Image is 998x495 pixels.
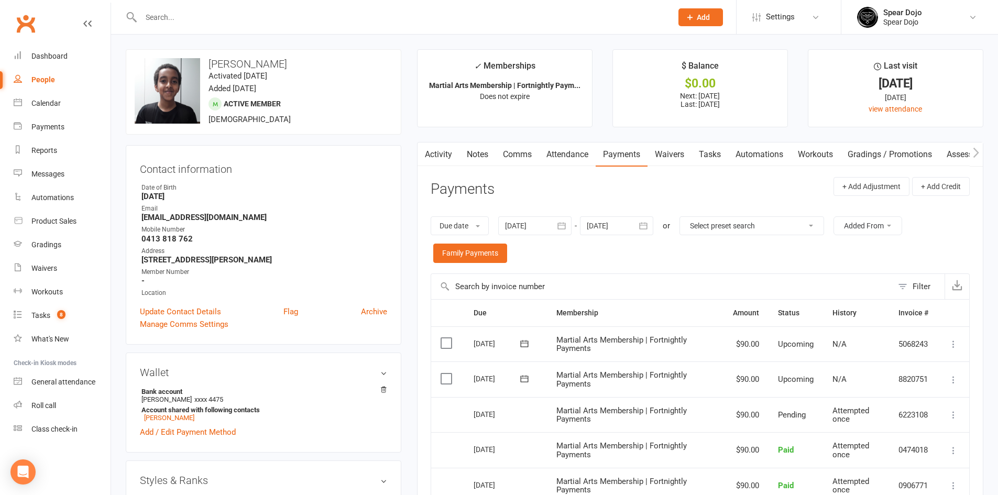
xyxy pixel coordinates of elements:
span: Attempted once [832,477,869,495]
input: Search by invoice number [431,274,893,299]
a: Gradings / Promotions [840,142,939,167]
a: People [14,68,111,92]
a: Payments [596,142,648,167]
div: Member Number [141,267,387,277]
div: Workouts [31,288,63,296]
div: [DATE] [474,335,522,351]
th: Due [464,300,547,326]
img: thumb_image1623745760.png [857,7,878,28]
span: Upcoming [778,339,814,349]
div: Reports [31,146,57,155]
a: Notes [459,142,496,167]
th: Amount [723,300,769,326]
h3: [PERSON_NAME] [135,58,392,70]
td: 5068243 [889,326,938,362]
h3: Styles & Ranks [140,475,387,486]
a: Manage Comms Settings [140,318,228,331]
td: $90.00 [723,397,769,433]
time: Activated [DATE] [209,71,267,81]
div: Filter [913,280,930,293]
button: Filter [893,274,945,299]
h3: Wallet [140,367,387,378]
h3: Payments [431,181,495,197]
a: Family Payments [433,244,507,262]
button: Add [678,8,723,26]
div: Gradings [31,240,61,249]
a: Reports [14,139,111,162]
a: Roll call [14,394,111,417]
input: Search... [138,10,665,25]
span: Attempted once [832,406,869,424]
div: [DATE] [474,477,522,493]
strong: Account shared with following contacts [141,406,382,414]
a: Waivers [14,257,111,280]
span: Settings [766,5,795,29]
a: Product Sales [14,210,111,233]
div: Memberships [474,59,535,79]
th: Invoice # [889,300,938,326]
a: Tasks [692,142,728,167]
span: Martial Arts Membership | Fortnightly Payments [556,441,687,459]
td: 0474018 [889,432,938,468]
li: [PERSON_NAME] [140,386,387,423]
a: [PERSON_NAME] [144,414,194,422]
a: Clubworx [13,10,39,37]
a: Gradings [14,233,111,257]
td: 6223108 [889,397,938,433]
div: [DATE] [818,92,973,103]
div: What's New [31,335,69,343]
strong: Bank account [141,388,382,395]
div: Roll call [31,401,56,410]
strong: - [141,276,387,285]
a: General attendance kiosk mode [14,370,111,394]
a: Automations [14,186,111,210]
span: Martial Arts Membership | Fortnightly Payments [556,370,687,389]
div: Product Sales [31,217,76,225]
div: Date of Birth [141,183,387,193]
span: Paid [778,445,794,455]
span: Martial Arts Membership | Fortnightly Payments [556,335,687,354]
th: Membership [547,300,723,326]
span: N/A [832,339,847,349]
a: Class kiosk mode [14,417,111,441]
button: + Add Adjustment [834,177,909,196]
div: Spear Dojo [883,8,922,17]
div: [DATE] [474,441,522,457]
span: Pending [778,410,806,420]
strong: Martial Arts Membership | Fortnightly Paym... [429,81,580,90]
a: Archive [361,305,387,318]
span: xxxx 4475 [194,395,223,403]
div: Messages [31,170,64,178]
a: What's New [14,327,111,351]
p: Next: [DATE] Last: [DATE] [622,92,778,108]
th: History [823,300,889,326]
div: Mobile Number [141,225,387,235]
a: Workouts [791,142,840,167]
div: Location [141,288,387,298]
a: Add / Edit Payment Method [140,426,236,438]
div: $0.00 [622,78,778,89]
h3: Contact information [140,159,387,175]
strong: 0413 818 762 [141,234,387,244]
div: Waivers [31,264,57,272]
td: $90.00 [723,326,769,362]
td: $90.00 [723,432,769,468]
strong: [DATE] [141,192,387,201]
span: Martial Arts Membership | Fortnightly Payments [556,477,687,495]
strong: [STREET_ADDRESS][PERSON_NAME] [141,255,387,265]
span: Paid [778,481,794,490]
a: Workouts [14,280,111,304]
a: Payments [14,115,111,139]
div: Tasks [31,311,50,320]
div: Email [141,204,387,214]
a: Activity [418,142,459,167]
a: Flag [283,305,298,318]
span: 8 [57,310,65,319]
a: Dashboard [14,45,111,68]
span: Add [697,13,710,21]
a: Waivers [648,142,692,167]
div: Spear Dojo [883,17,922,27]
a: Attendance [539,142,596,167]
div: [DATE] [474,370,522,387]
strong: [EMAIL_ADDRESS][DOMAIN_NAME] [141,213,387,222]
